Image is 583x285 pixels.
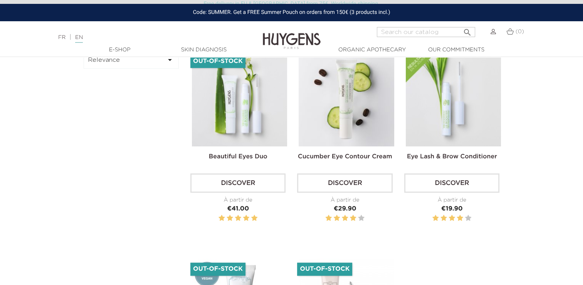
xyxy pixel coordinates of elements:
span: (0) [516,29,524,34]
i:  [165,55,175,64]
div: À partir de [297,196,392,204]
img: Huygens [263,20,321,50]
label: 3 [342,214,348,223]
span: €29.90 [334,206,356,212]
li: Out-of-Stock [190,55,245,68]
li: Out-of-Stock [190,263,245,276]
a: Discover [190,173,286,193]
label: 5 [465,214,471,223]
input: Search [377,27,475,37]
label: 2 [334,214,340,223]
div: À partir de [404,196,499,204]
label: 5 [358,214,364,223]
a: Skin Diagnosis [165,46,242,54]
button:  [460,25,474,35]
span: €19.90 [441,206,463,212]
a: Discover [404,173,499,193]
div: À partir de [190,196,286,204]
label: 4 [457,214,463,223]
img: Beautiful Eyes Duo [192,51,287,146]
button: Relevance [84,51,179,69]
i:  [463,25,472,35]
a: Eye Lash & Brow Conditioner [407,154,497,160]
div: | [54,33,237,42]
a: EN [75,35,83,43]
label: 1 [218,214,225,223]
label: 4 [350,214,356,223]
a: Cucumber Eye Contour Cream [298,154,392,160]
a: Beautiful Eyes Duo [209,154,267,160]
label: 2 [227,214,233,223]
img: Eye Lash & Brow Conditioner [406,51,501,146]
label: 4 [243,214,249,223]
label: 2 [440,214,447,223]
a: E-Shop [81,46,158,54]
a: Organic Apothecary [334,46,411,54]
a: Discover [297,173,392,193]
label: 5 [251,214,257,223]
li: Out-of-Stock [297,263,352,276]
a: Our commitments [418,46,495,54]
label: 3 [235,214,241,223]
a: FR [58,35,66,40]
label: 1 [326,214,332,223]
span: €41.00 [227,206,249,212]
img: Cucumber Eye Contour Cream [299,51,394,146]
label: 1 [432,214,439,223]
label: 3 [449,214,455,223]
